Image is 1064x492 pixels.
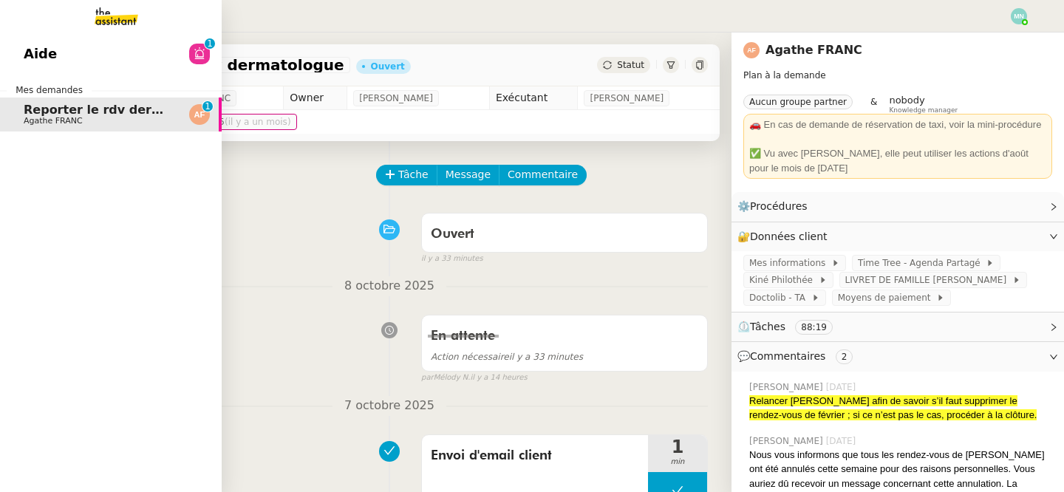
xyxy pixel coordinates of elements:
span: & [870,95,877,114]
span: Aide [24,43,57,65]
span: Tâches [750,321,785,332]
span: Doctolib - TA [749,290,811,305]
button: Message [437,165,499,185]
p: 1 [205,101,211,115]
td: Owner [284,86,347,110]
span: Commentaires [750,350,825,362]
span: Plan à la demande [743,70,826,81]
span: Message [446,166,491,183]
span: Knowledge manager [889,106,958,115]
span: min [648,456,707,468]
span: Ouvert [431,228,474,241]
span: Statut [617,60,644,70]
span: Mes demandes [7,83,92,98]
span: 8 octobre 2025 [332,276,446,296]
span: [DATE] [826,434,859,448]
span: LIVRET DE FAMILLE [PERSON_NAME] [845,273,1012,287]
span: ⚙️ [737,198,814,215]
span: il y a 14 heures [470,372,527,384]
nz-badge-sup: 1 [202,101,213,112]
nz-badge-sup: 1 [205,38,215,49]
span: 💬 [737,350,859,362]
span: [PERSON_NAME] [359,91,433,106]
small: Mélody N. [421,372,528,384]
span: Envoi d'email client [431,445,639,467]
span: Tâche [398,166,429,183]
div: ✅ Vu avec [PERSON_NAME], elle peut utiliser les actions d'août pour le mois de [DATE] [749,146,1046,175]
span: 7 octobre 2025 [332,396,446,416]
img: svg [1011,8,1027,24]
nz-tag: Aucun groupe partner [743,95,853,109]
span: il y a 33 minutes [421,253,483,265]
span: Commentaire [508,166,578,183]
span: Données client [750,230,828,242]
img: svg [189,104,210,125]
span: [DATE] [826,380,859,394]
nz-tag: 2 [836,349,853,364]
span: [PERSON_NAME] [590,91,664,106]
span: ⏲️ [737,321,845,332]
span: Action nécessaire [431,352,509,362]
span: Moyens de paiement [838,290,936,305]
span: Time Tree - Agenda Partagé [858,256,986,270]
div: ⏲️Tâches 88:19 [731,312,1064,341]
div: Ouvert [371,62,405,71]
app-user-label: Knowledge manager [889,95,958,114]
div: 🚗 En cas de demande de réservation de taxi, voir la mini-procédure [749,117,1046,132]
span: il y a 33 minutes [431,352,583,362]
span: (il y a un mois) [225,117,291,127]
span: En attente [431,329,495,343]
span: Relancer [PERSON_NAME] afin de savoir s’il faut supprimer le rendez-vous de février ; si ce n’est... [749,395,1037,421]
span: [DATE] 14:15 [166,115,291,129]
a: Agathe FRANC [765,43,862,57]
span: 🔐 [737,228,833,245]
span: Procédures [750,200,808,212]
button: Tâche [376,165,437,185]
span: [PERSON_NAME] [749,434,826,448]
span: Kiné Philothée [749,273,819,287]
nz-tag: 88:19 [795,320,833,335]
button: Commentaire [499,165,587,185]
div: ⚙️Procédures [731,192,1064,221]
div: 💬Commentaires 2 [731,342,1064,371]
span: Mes informations [749,256,831,270]
span: 1 [648,438,707,456]
div: 🔐Données client [731,222,1064,251]
p: 1 [207,38,213,52]
img: svg [743,42,760,58]
span: [PERSON_NAME] [749,380,826,394]
span: Agathe FRANC [24,116,83,126]
span: Reporter le rdv dermatologue [24,103,222,117]
span: nobody [889,95,924,106]
span: par [421,372,434,384]
td: Exécutant [489,86,578,110]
